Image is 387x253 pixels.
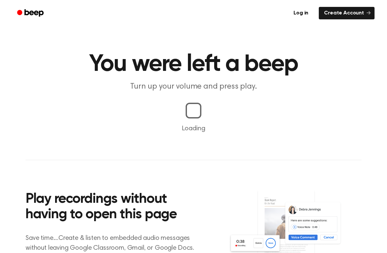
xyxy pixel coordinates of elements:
[12,7,50,20] a: Beep
[26,53,361,76] h1: You were left a beep
[26,192,202,223] h2: Play recordings without having to open this page
[26,233,202,253] p: Save time....Create & listen to embedded audio messages without leaving Google Classroom, Gmail, ...
[319,7,375,19] a: Create Account
[8,124,379,134] p: Loading
[287,6,315,21] a: Log in
[68,81,319,92] p: Turn up your volume and press play.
